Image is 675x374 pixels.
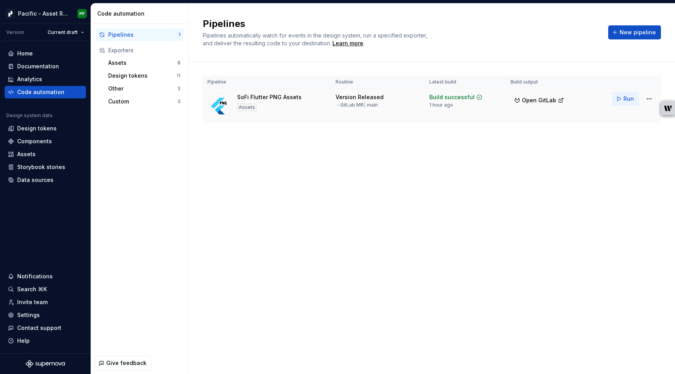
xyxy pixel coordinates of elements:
[5,135,86,148] a: Components
[177,60,180,66] div: 8
[96,28,184,41] button: Pipelines1
[17,298,48,306] div: Invite team
[331,76,425,89] th: Routine
[429,93,475,101] div: Build successful
[237,103,257,111] div: Assets
[203,32,429,46] span: Pipelines automatically watch for events in the design system, run a specified exporter, and deli...
[17,125,57,132] div: Design tokens
[336,102,378,108] div: → GitLab MR main
[106,359,146,367] span: Give feedback
[5,161,86,173] a: Storybook stories
[429,102,453,108] div: 1 hour ago
[17,311,40,319] div: Settings
[5,60,86,73] a: Documentation
[2,5,89,22] button: Pacific - Asset Repository (Illustrations)PP
[332,39,363,47] a: Learn more
[5,174,86,186] a: Data sources
[177,98,180,105] div: 3
[331,41,364,46] span: .
[105,57,184,69] button: Assets8
[17,150,36,158] div: Assets
[17,50,33,57] div: Home
[336,93,384,101] div: Version Released
[203,18,599,30] h2: Pipelines
[5,73,86,85] a: Analytics
[105,95,184,108] button: Custom3
[608,25,661,39] button: New pipeline
[5,270,86,283] button: Notifications
[17,163,65,171] div: Storybook stories
[506,76,575,89] th: Build output
[623,95,634,103] span: Run
[17,337,30,345] div: Help
[17,285,47,293] div: Search ⌘K
[105,82,184,95] button: Other3
[5,122,86,135] a: Design tokens
[203,76,331,89] th: Pipeline
[17,88,64,96] div: Code automation
[177,73,180,79] div: 11
[108,72,177,80] div: Design tokens
[5,296,86,308] a: Invite team
[105,69,184,82] button: Design tokens11
[108,46,180,54] div: Exporters
[620,28,656,36] span: New pipeline
[511,93,568,107] button: Open GitLab
[177,85,180,92] div: 3
[18,10,68,18] div: Pacific - Asset Repository (Illustrations)
[522,96,556,104] span: Open GitLab
[17,62,59,70] div: Documentation
[511,98,568,105] a: Open GitLab
[5,335,86,347] button: Help
[5,322,86,334] button: Contact support
[95,356,152,370] button: Give feedback
[48,29,78,36] span: Current draft
[108,98,177,105] div: Custom
[108,59,177,67] div: Assets
[97,10,185,18] div: Code automation
[5,47,86,60] a: Home
[612,92,639,106] button: Run
[17,324,61,332] div: Contact support
[425,76,506,89] th: Latest build
[108,85,177,93] div: Other
[5,283,86,296] button: Search ⌘K
[17,176,54,184] div: Data sources
[237,93,302,101] div: SoFi Flutter PNG Assets
[6,29,24,36] div: Version
[79,11,85,17] div: PP
[17,272,53,280] div: Notifications
[26,360,65,368] svg: Supernova Logo
[6,112,52,119] div: Design system data
[5,86,86,98] a: Code automation
[364,102,366,108] span: |
[179,32,180,38] div: 1
[17,137,52,145] div: Components
[44,27,87,38] button: Current draft
[17,75,42,83] div: Analytics
[5,309,86,321] a: Settings
[5,148,86,160] a: Assets
[5,9,15,18] img: 8d0dbd7b-a897-4c39-8ca0-62fbda938e11.png
[108,31,179,39] div: Pipelines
